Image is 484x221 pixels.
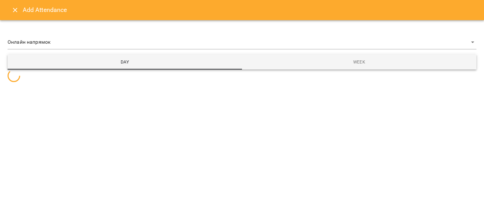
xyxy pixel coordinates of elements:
span: Day [11,58,238,66]
span: Онлайн напрямок [8,38,469,46]
h6: Add Attendance [23,5,67,15]
div: Онлайн напрямок [8,35,476,49]
span: Week [246,58,473,66]
button: Close [8,3,23,18]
